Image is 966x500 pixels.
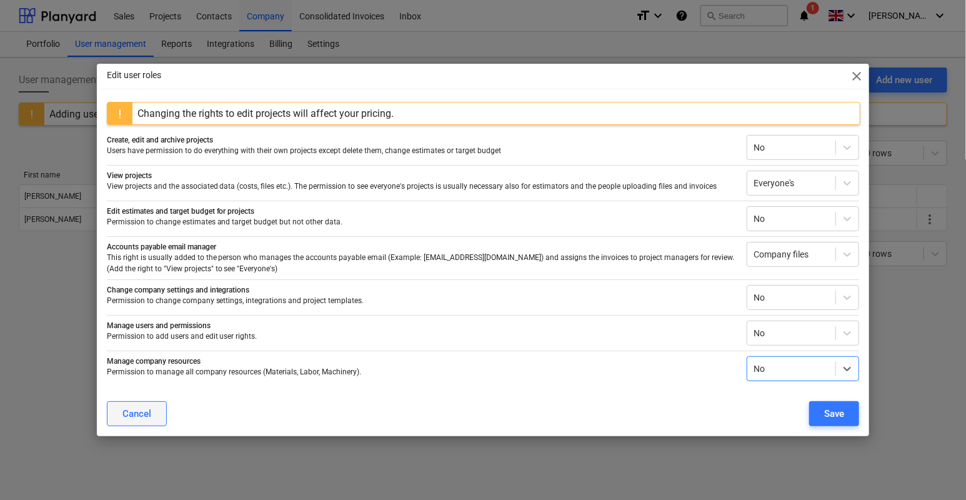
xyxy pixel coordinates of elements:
[107,401,167,426] button: Cancel
[122,406,151,422] div: Cancel
[107,146,737,156] p: Users have permission to do everything with their own projects except delete them, change estimat...
[107,171,737,181] p: View projects
[904,440,966,500] iframe: Chat Widget
[107,296,737,306] p: Permission to change company settings, integrations and project templates.
[107,206,737,217] p: Edit estimates and target budget for projects
[107,331,737,342] p: Permission to add users and edit user rights.
[809,401,859,426] button: Save
[107,252,737,274] p: This right is usually added to the person who manages the accounts payable email (Example: [EMAIL...
[107,242,737,252] p: Accounts payable email manager
[824,406,844,422] div: Save
[107,321,737,331] p: Manage users and permissions
[107,356,737,367] p: Manage company resources
[107,367,737,377] p: Permission to manage all company resources (Materials, Labor, Machinery).
[137,107,394,119] div: Changing the rights to edit projects will affect your pricing.
[107,135,737,146] p: Create, edit and archive projects
[849,69,864,84] span: close
[107,217,737,227] p: Permission to change estimates and target budget but not other data.
[107,69,161,82] p: Edit user roles
[107,181,737,192] p: View projects and the associated data (costs, files etc.). The permission to see everyone's proje...
[107,285,737,296] p: Change company settings and integrations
